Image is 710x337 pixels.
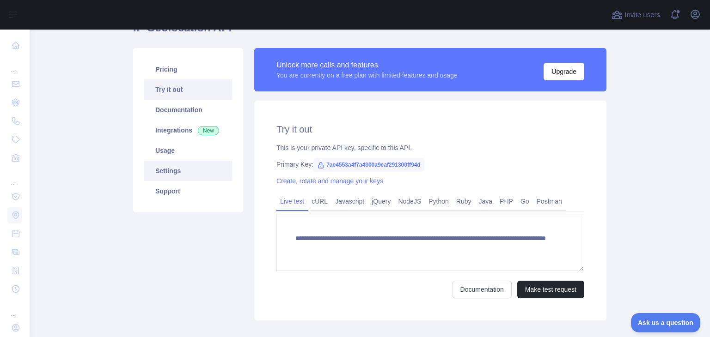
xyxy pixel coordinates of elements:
[144,140,232,161] a: Usage
[368,194,394,209] a: jQuery
[425,194,453,209] a: Python
[276,71,458,80] div: You are currently on a free plan with limited features and usage
[308,194,331,209] a: cURL
[276,143,584,152] div: This is your private API key, specific to this API.
[453,194,475,209] a: Ruby
[144,161,232,181] a: Settings
[394,194,425,209] a: NodeJS
[7,299,22,318] div: ...
[631,313,701,332] iframe: Toggle Customer Support
[544,63,584,80] button: Upgrade
[276,177,383,185] a: Create, rotate and manage your keys
[331,194,368,209] a: Javascript
[624,10,660,20] span: Invite users
[475,194,496,209] a: Java
[496,194,517,209] a: PHP
[313,158,424,172] span: 7ae4553a4f7a4300a9caf291300ff94d
[144,120,232,140] a: Integrations New
[276,160,584,169] div: Primary Key:
[144,79,232,100] a: Try it out
[517,194,533,209] a: Go
[133,20,606,42] h1: IP Geolocation API
[517,281,584,298] button: Make test request
[276,60,458,71] div: Unlock more calls and features
[198,126,219,135] span: New
[7,168,22,187] div: ...
[533,194,566,209] a: Postman
[7,55,22,74] div: ...
[276,123,584,136] h2: Try it out
[144,100,232,120] a: Documentation
[276,194,308,209] a: Live test
[144,59,232,79] a: Pricing
[610,7,662,22] button: Invite users
[453,281,512,298] a: Documentation
[144,181,232,201] a: Support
